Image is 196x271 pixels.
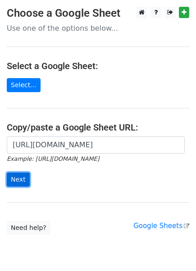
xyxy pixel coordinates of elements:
a: Google Sheets [133,222,189,230]
a: Need help? [7,221,50,235]
h4: Select a Google Sheet: [7,61,189,71]
small: Example: [URL][DOMAIN_NAME] [7,155,99,162]
p: Use one of the options below... [7,23,189,33]
iframe: Chat Widget [151,228,196,271]
a: Select... [7,78,41,92]
input: Next [7,173,30,187]
h3: Choose a Google Sheet [7,7,189,20]
h4: Copy/paste a Google Sheet URL: [7,122,189,133]
input: Paste your Google Sheet URL here [7,136,185,154]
